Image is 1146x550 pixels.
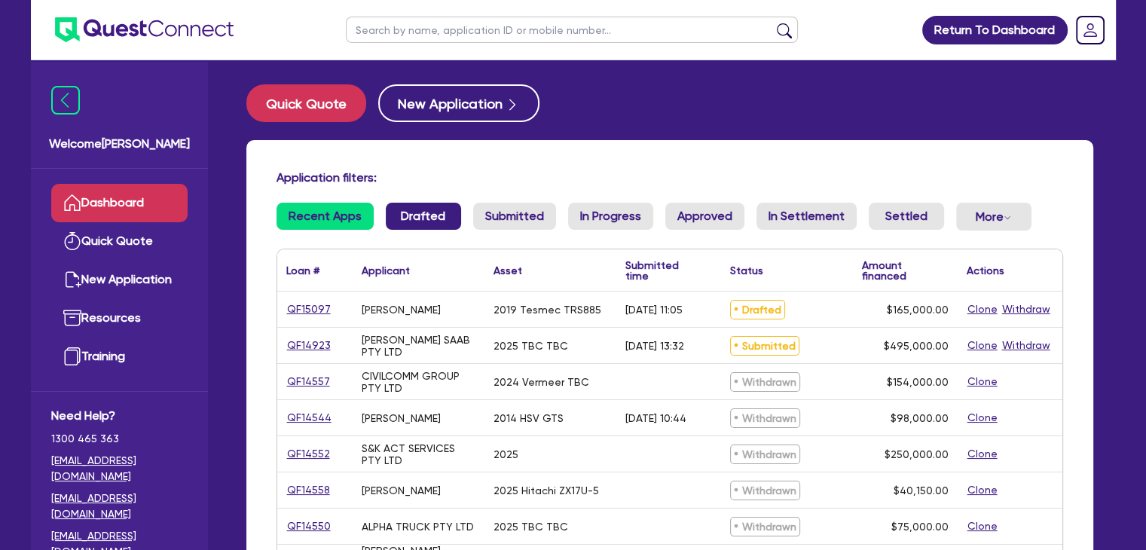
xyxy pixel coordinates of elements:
span: Withdrawn [730,481,800,500]
button: Clone [967,518,998,535]
span: $165,000.00 [887,304,949,316]
a: Recent Apps [277,203,374,230]
a: Training [51,338,188,376]
div: Asset [494,265,522,276]
div: [DATE] 11:05 [625,304,683,316]
button: Dropdown toggle [956,203,1031,231]
span: Withdrawn [730,408,800,428]
span: Withdrawn [730,445,800,464]
a: Resources [51,299,188,338]
button: Clone [967,445,998,463]
a: [EMAIL_ADDRESS][DOMAIN_NAME] [51,490,188,522]
a: Dropdown toggle [1071,11,1110,50]
button: Withdraw [1001,301,1051,318]
div: 2019 Tesmec TRS885 [494,304,601,316]
a: QF14552 [286,445,331,463]
div: Amount financed [862,260,949,281]
a: Drafted [386,203,461,230]
div: Loan # [286,265,319,276]
div: [PERSON_NAME] [362,484,441,497]
div: Applicant [362,265,410,276]
button: Clone [967,409,998,426]
span: Submitted [730,336,799,356]
span: $75,000.00 [891,521,949,533]
div: Submitted time [625,260,698,281]
span: $154,000.00 [887,376,949,388]
img: training [63,347,81,365]
span: $98,000.00 [891,412,949,424]
img: resources [63,309,81,327]
div: 2025 [494,448,518,460]
div: [PERSON_NAME] SAAB PTY LTD [362,334,475,358]
a: QF14558 [286,481,331,499]
a: QF15097 [286,301,332,318]
a: Submitted [473,203,556,230]
span: Welcome [PERSON_NAME] [49,135,190,153]
div: 2025 TBC TBC [494,340,568,352]
div: CIVILCOMM GROUP PTY LTD [362,370,475,394]
a: QF14923 [286,337,332,354]
div: [PERSON_NAME] [362,304,441,316]
span: Drafted [730,300,785,319]
img: quest-connect-logo-blue [55,17,234,42]
img: new-application [63,270,81,289]
a: Approved [665,203,744,230]
button: Quick Quote [246,84,366,122]
div: S&K ACT SERVICES PTY LTD [362,442,475,466]
div: ALPHA TRUCK PTY LTD [362,521,474,533]
span: $495,000.00 [884,340,949,352]
div: 2025 TBC TBC [494,521,568,533]
a: QF14557 [286,373,331,390]
a: New Application [51,261,188,299]
input: Search by name, application ID or mobile number... [346,17,798,43]
a: QF14544 [286,409,332,426]
a: In Settlement [756,203,857,230]
span: $40,150.00 [894,484,949,497]
img: icon-menu-close [51,86,80,115]
button: Withdraw [1001,337,1051,354]
a: QF14550 [286,518,332,535]
button: Clone [967,373,998,390]
h4: Application filters: [277,170,1063,185]
div: 2024 Vermeer TBC [494,376,589,388]
span: $250,000.00 [885,448,949,460]
button: Clone [967,301,998,318]
button: Clone [967,337,998,354]
a: Settled [869,203,944,230]
button: New Application [378,84,539,122]
div: 2014 HSV GTS [494,412,564,424]
span: Need Help? [51,407,188,425]
span: Withdrawn [730,372,800,392]
button: Clone [967,481,998,499]
a: Quick Quote [51,222,188,261]
a: Quick Quote [246,84,378,122]
a: Dashboard [51,184,188,222]
div: 2025 Hitachi ZX17U-5 [494,484,599,497]
div: [DATE] 10:44 [625,412,686,424]
div: Status [730,265,763,276]
span: 1300 465 363 [51,431,188,447]
a: In Progress [568,203,653,230]
div: [PERSON_NAME] [362,412,441,424]
div: Actions [967,265,1004,276]
a: [EMAIL_ADDRESS][DOMAIN_NAME] [51,453,188,484]
div: [DATE] 13:32 [625,340,684,352]
span: Withdrawn [730,517,800,536]
img: quick-quote [63,232,81,250]
a: Return To Dashboard [922,16,1068,44]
